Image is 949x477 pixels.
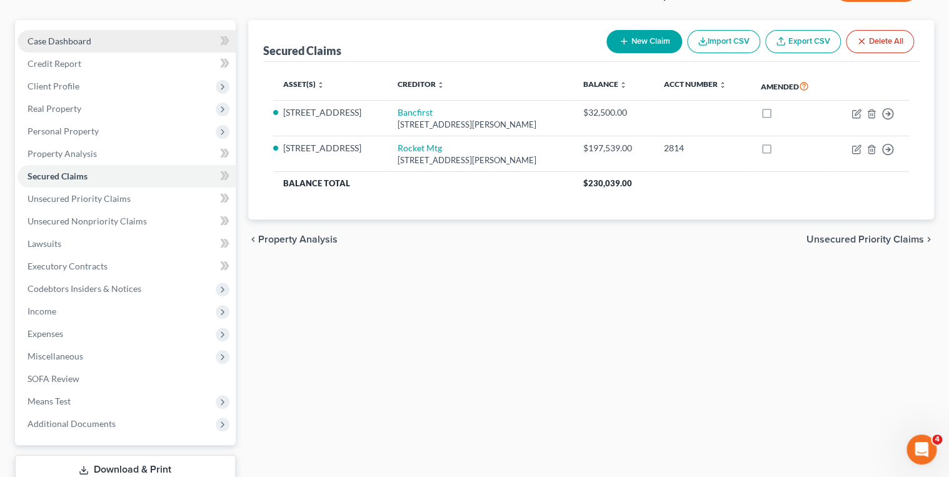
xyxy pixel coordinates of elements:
[664,142,740,154] div: 2814
[18,188,236,210] a: Unsecured Priority Claims
[18,30,236,53] a: Case Dashboard
[437,81,444,89] i: unfold_more
[719,81,726,89] i: unfold_more
[28,216,147,226] span: Unsecured Nonpriority Claims
[18,233,236,255] a: Lawsuits
[398,107,433,118] a: Bancfirst
[398,154,563,166] div: [STREET_ADDRESS][PERSON_NAME]
[283,142,378,154] li: [STREET_ADDRESS]
[273,172,574,194] th: Balance Total
[18,165,236,188] a: Secured Claims
[620,81,627,89] i: unfold_more
[583,79,627,89] a: Balance unfold_more
[687,30,760,53] button: Import CSV
[750,72,830,101] th: Amended
[28,81,79,91] span: Client Profile
[258,234,338,244] span: Property Analysis
[28,58,81,69] span: Credit Report
[583,178,632,188] span: $230,039.00
[263,43,341,58] div: Secured Claims
[583,106,644,119] div: $32,500.00
[18,368,236,390] a: SOFA Review
[28,171,88,181] span: Secured Claims
[28,261,108,271] span: Executory Contracts
[28,328,63,339] span: Expenses
[248,234,258,244] i: chevron_left
[28,193,131,204] span: Unsecured Priority Claims
[806,234,924,244] span: Unsecured Priority Claims
[317,81,324,89] i: unfold_more
[28,238,61,249] span: Lawsuits
[18,143,236,165] a: Property Analysis
[846,30,914,53] button: Delete All
[28,396,71,406] span: Means Test
[28,148,97,159] span: Property Analysis
[398,119,563,131] div: [STREET_ADDRESS][PERSON_NAME]
[28,36,91,46] span: Case Dashboard
[765,30,841,53] a: Export CSV
[806,234,934,244] button: Unsecured Priority Claims chevron_right
[248,234,338,244] button: chevron_left Property Analysis
[398,79,444,89] a: Creditor unfold_more
[18,210,236,233] a: Unsecured Nonpriority Claims
[283,79,324,89] a: Asset(s) unfold_more
[932,434,942,444] span: 4
[606,30,682,53] button: New Claim
[28,283,141,294] span: Codebtors Insiders & Notices
[924,234,934,244] i: chevron_right
[28,103,81,114] span: Real Property
[28,306,56,316] span: Income
[28,126,99,136] span: Personal Property
[583,142,644,154] div: $197,539.00
[18,255,236,278] a: Executory Contracts
[18,53,236,75] a: Credit Report
[398,143,442,153] a: Rocket Mtg
[283,106,378,119] li: [STREET_ADDRESS]
[28,418,116,429] span: Additional Documents
[28,351,83,361] span: Miscellaneous
[906,434,936,464] iframe: Intercom live chat
[28,373,79,384] span: SOFA Review
[664,79,726,89] a: Acct Number unfold_more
